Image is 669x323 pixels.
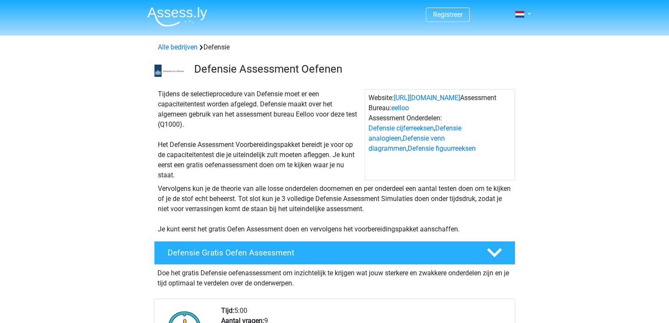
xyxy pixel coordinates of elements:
h4: Defensie Gratis Oefen Assessment [168,248,473,258]
img: Assessly [147,7,207,27]
div: Vervolgens kun je de theorie van alle losse onderdelen doornemen en per onderdeel een aantal test... [154,184,515,234]
a: Defensie figuurreeksen [408,144,476,152]
h3: Defensie Assessment Oefenen [194,62,509,76]
a: Defensie cijferreeksen [368,124,434,132]
a: Alle bedrijven [158,43,198,51]
a: eelloo [391,104,409,112]
div: Tijdens de selectieprocedure van Defensie moet er een capaciteitentest worden afgelegd. Defensie ... [154,89,365,180]
div: Doe het gratis Defensie oefenassessment om inzichtelijk te krijgen wat jouw sterkere en zwakkere ... [154,265,515,288]
a: Defensie venn diagrammen [368,134,445,152]
a: Registreer [433,11,463,19]
div: Defensie [154,42,515,52]
a: Defensie analogieen [368,124,461,142]
div: Website: Assessment Bureau: Assessment Onderdelen: , , , [365,89,515,180]
a: Defensie Gratis Oefen Assessment [151,241,519,265]
a: [URL][DOMAIN_NAME] [394,94,460,102]
b: Tijd: [221,307,234,315]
